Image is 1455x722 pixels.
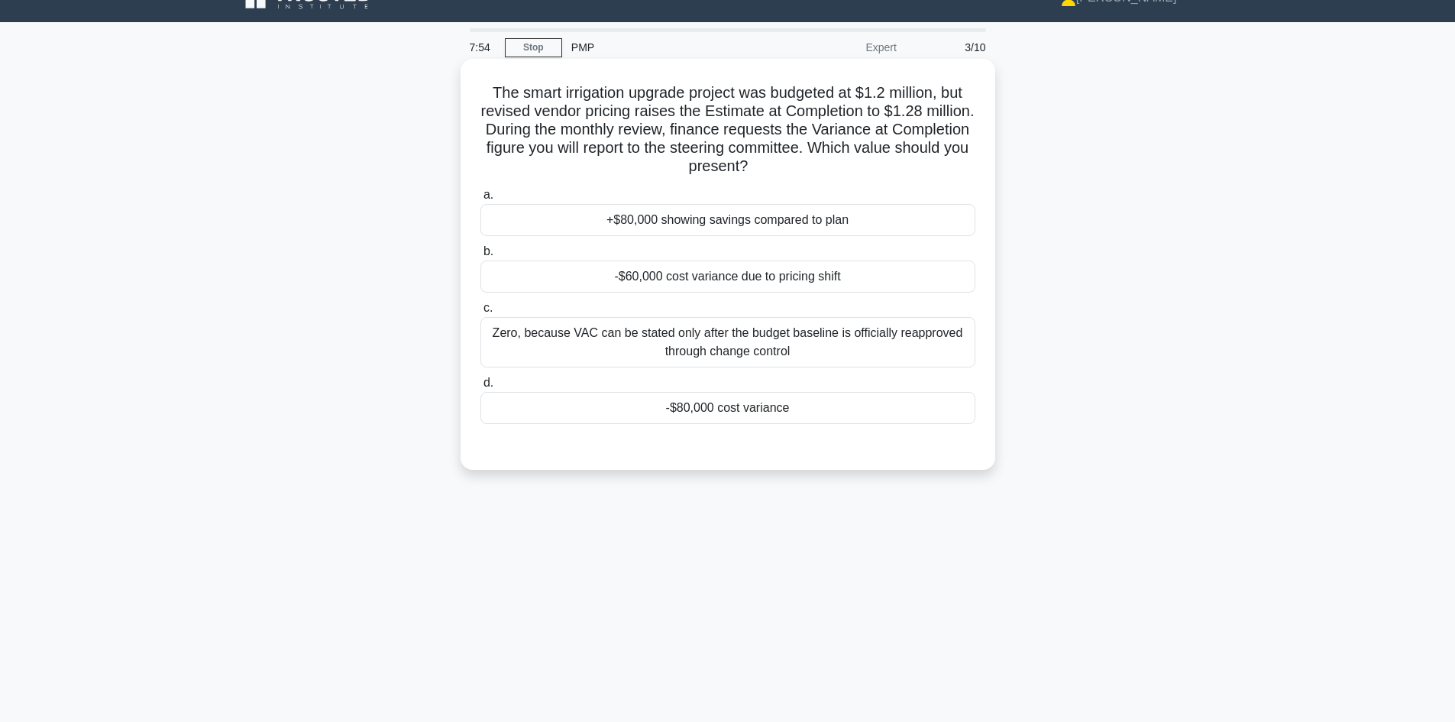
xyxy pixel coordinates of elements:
[479,83,977,176] h5: The smart irrigation upgrade project was budgeted at $1.2 million, but revised vendor pricing rai...
[483,244,493,257] span: b.
[480,204,975,236] div: +$80,000 showing savings compared to plan
[461,32,505,63] div: 7:54
[772,32,906,63] div: Expert
[562,32,772,63] div: PMP
[483,301,493,314] span: c.
[480,392,975,424] div: -$80,000 cost variance
[483,188,493,201] span: a.
[505,38,562,57] a: Stop
[480,261,975,293] div: -$60,000 cost variance due to pricing shift
[906,32,995,63] div: 3/10
[483,376,493,389] span: d.
[480,317,975,367] div: Zero, because VAC can be stated only after the budget baseline is officially reapproved through c...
